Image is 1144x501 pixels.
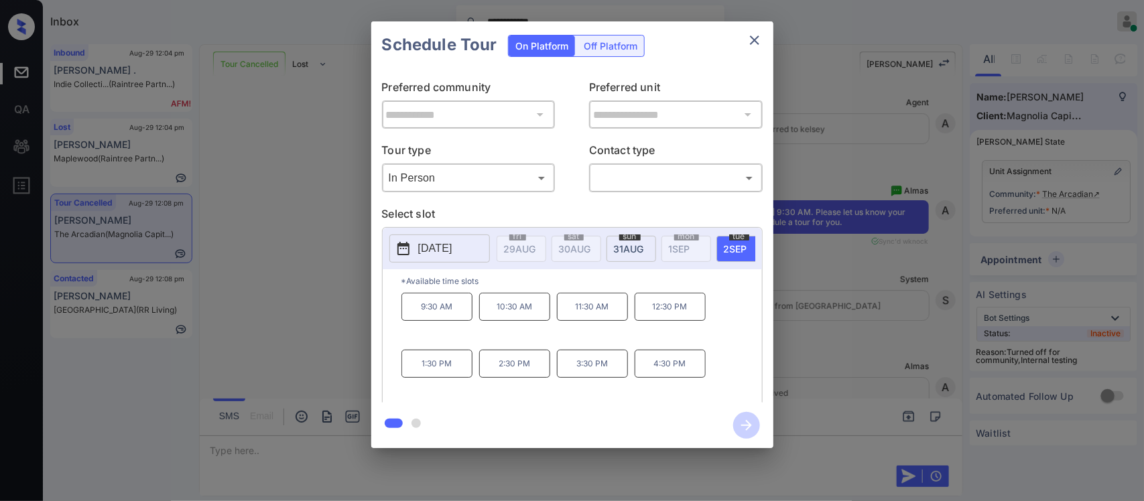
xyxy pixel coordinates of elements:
[635,293,706,321] p: 12:30 PM
[401,350,472,378] p: 1:30 PM
[716,236,766,262] div: date-select
[385,167,552,189] div: In Person
[479,350,550,378] p: 2:30 PM
[724,243,747,255] span: 2 SEP
[614,243,644,255] span: 31 AUG
[382,206,763,227] p: Select slot
[418,240,452,257] p: [DATE]
[577,35,644,56] div: Off Platform
[729,232,749,240] span: tue
[589,79,763,100] p: Preferred unit
[509,35,575,56] div: On Platform
[557,293,628,321] p: 11:30 AM
[401,293,472,321] p: 9:30 AM
[479,293,550,321] p: 10:30 AM
[382,79,556,100] p: Preferred community
[401,269,762,293] p: *Available time slots
[607,236,656,262] div: date-select
[619,232,641,240] span: sun
[557,350,628,378] p: 3:30 PM
[635,350,706,378] p: 4:30 PM
[371,21,508,68] h2: Schedule Tour
[382,142,556,163] p: Tour type
[589,142,763,163] p: Contact type
[389,234,490,263] button: [DATE]
[741,27,768,54] button: close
